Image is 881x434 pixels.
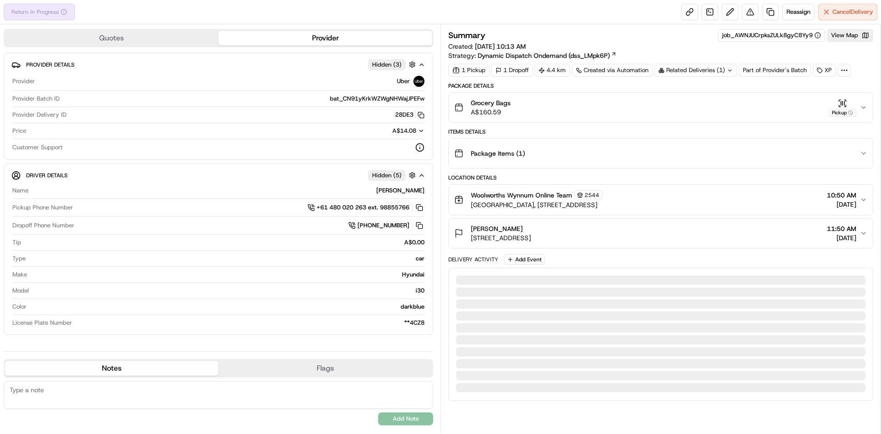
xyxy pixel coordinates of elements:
[12,254,26,263] span: Type
[12,77,35,85] span: Provider
[12,319,72,327] span: License Plate Number
[368,169,418,181] button: Hidden (5)
[654,64,737,77] div: Related Deliveries (1)
[572,64,652,77] a: Created via Automation
[218,31,432,45] button: Provider
[12,271,27,279] span: Make
[307,203,424,213] a: +61 480 020 263 ext. 98855766
[12,221,74,230] span: Dropoff Phone Number
[348,220,424,231] a: [PHONE_NUMBER]
[5,31,218,45] button: Quotes
[478,51,617,60] a: Dynamic Dispatch Ondemand (dss_LMpk6P)
[31,271,424,279] div: Hyundai
[448,51,617,60] div: Strategy:
[12,287,29,295] span: Model
[29,254,424,263] div: car
[30,303,424,311] div: darkblue
[372,171,401,180] span: Hidden ( 5 )
[12,203,73,212] span: Pickup Phone Number
[448,174,873,181] div: Location Details
[827,29,873,42] button: View Map
[317,203,409,212] span: +61 480 020 263 ext. 98855766
[12,303,27,311] span: Color
[471,224,523,233] span: [PERSON_NAME]
[12,238,21,247] span: Tip
[372,61,401,69] span: Hidden ( 3 )
[535,64,570,77] div: 4.4 km
[449,219,873,248] button: [PERSON_NAME][STREET_ADDRESS]11:50 AM[DATE]
[786,8,810,16] span: Reassign
[12,111,67,119] span: Provider Delivery ID
[4,4,75,20] button: Return In Progress
[827,200,856,209] span: [DATE]
[12,143,63,152] span: Customer Support
[827,224,856,233] span: 11:50 AM
[827,233,856,242] span: [DATE]
[12,186,28,195] span: Name
[25,238,424,247] div: A$0.00
[448,42,526,51] span: Created:
[471,200,602,209] span: [GEOGRAPHIC_DATA], [STREET_ADDRESS]
[26,61,74,68] span: Provider Details
[475,42,526,51] span: [DATE] 10:13 AM
[330,95,424,103] span: bat_CN91yKrkWZWgNHWajJPEFw
[32,186,424,195] div: [PERSON_NAME]
[827,191,856,200] span: 10:50 AM
[504,254,545,265] button: Add Event
[448,64,490,77] div: 1 Pickup
[344,127,424,135] button: A$14.08
[478,51,610,60] span: Dynamic Dispatch Ondemand (dss_LMpk6P)
[449,185,873,215] button: Woolworths Wynnum Online Team2544[GEOGRAPHIC_DATA], [STREET_ADDRESS]10:50 AM[DATE]
[782,4,814,20] button: Reassign
[5,361,218,376] button: Notes
[448,82,873,90] div: Package Details
[33,287,424,295] div: i30
[357,221,409,230] span: [PHONE_NUMBER]
[448,128,873,135] div: Items Details
[585,192,599,199] span: 2544
[471,149,525,158] span: Package Items ( 1 )
[832,8,873,16] span: Cancel Delivery
[722,31,821,39] button: job_AWNJUCrpksZULk8gyC8Yy9
[449,93,873,122] button: Grocery BagsA$160.59Pickup
[11,168,425,183] button: Driver DetailsHidden (5)
[395,111,424,119] button: 28DE3
[397,77,410,85] span: Uber
[449,139,873,168] button: Package Items (1)
[448,31,485,39] h3: Summary
[11,57,425,72] button: Provider DetailsHidden (3)
[471,98,511,107] span: Grocery Bags
[829,99,856,117] button: Pickup
[491,64,533,77] div: 1 Dropoff
[12,95,60,103] span: Provider Batch ID
[218,361,432,376] button: Flags
[368,59,418,70] button: Hidden (3)
[829,109,856,117] div: Pickup
[471,191,572,200] span: Woolworths Wynnum Online Team
[392,127,416,135] span: A$14.08
[413,76,424,87] img: uber-new-logo.jpeg
[448,256,498,263] div: Delivery Activity
[813,64,836,77] div: XP
[26,172,67,179] span: Driver Details
[818,4,877,20] button: CancelDelivery
[12,127,26,135] span: Price
[471,233,531,242] span: [STREET_ADDRESS]
[471,107,511,117] span: A$160.59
